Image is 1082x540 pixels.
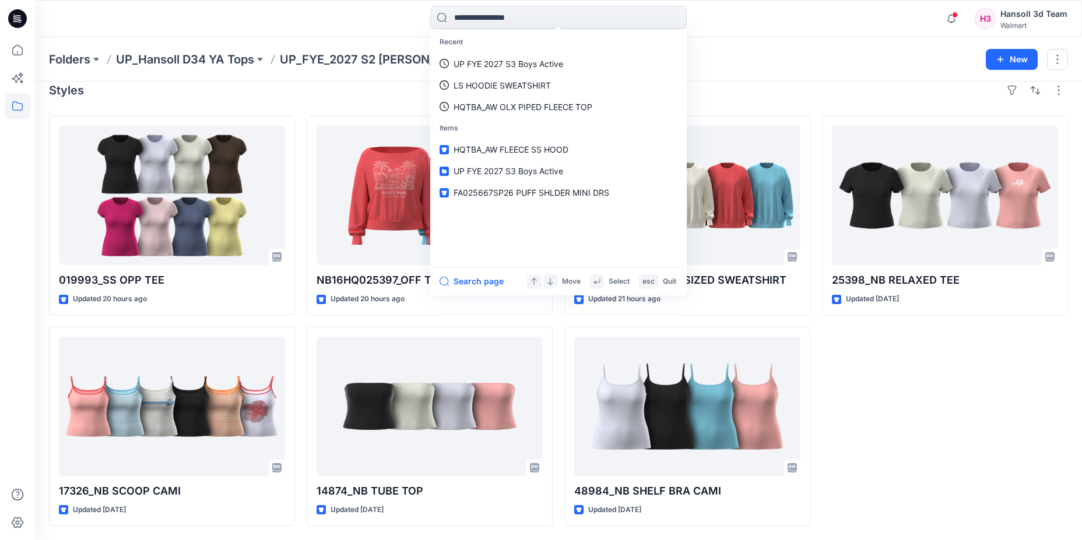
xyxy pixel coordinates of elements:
[331,293,405,305] p: Updated 20 hours ago
[574,483,800,499] p: 48984_NB SHELF BRA CAMI
[116,51,254,68] a: UP_Hansoll D34 YA Tops
[317,483,543,499] p: 14874_NB TUBE TOP
[59,272,285,288] p: 019993_SS OPP TEE
[562,276,581,288] p: Move
[1000,21,1067,30] div: Walmart
[49,51,90,68] a: Folders
[454,58,563,70] p: UP FYE 2027 S3 Boys Active
[454,188,609,197] span: FA025667SP26 PUFF SHLDER MINI DRS
[433,160,684,182] a: UP FYE 2027 S3 Boys Active
[574,272,800,288] p: HQ262254_ NB OVERSIZED SWEATSHIRT
[59,483,285,499] p: 17326_NB SCOOP CAMI
[433,31,684,53] p: Recent
[588,504,641,516] p: Updated [DATE]
[642,276,655,288] p: esc
[73,293,147,305] p: Updated 20 hours ago
[433,139,684,160] a: HQTBA_AW FLEECE SS HOOD
[59,337,285,476] a: 17326_NB SCOOP CAMI
[317,272,543,288] p: NB16HQ025397_OFF THE SHOULDER SW
[454,101,592,113] p: HQTBA_AW OLX PIPED FLEECE TOP
[1000,7,1067,21] div: Hansoll 3d Team
[609,276,630,288] p: Select
[440,274,504,288] button: Search page
[588,293,661,305] p: Updated 21 hours ago
[49,83,84,97] h4: Styles
[59,126,285,265] a: 019993_SS OPP TEE
[73,504,126,516] p: Updated [DATE]
[433,96,684,118] a: HQTBA_AW OLX PIPED FLEECE TOP
[454,166,563,176] span: UP FYE 2027 S3 Boys Active
[574,337,800,476] a: 48984_NB SHELF BRA CAMI
[832,126,1058,265] a: 25398_NB RELAXED TEE
[986,49,1038,70] button: New
[832,272,1058,288] p: 25398_NB RELAXED TEE
[663,276,676,288] p: Quit
[454,144,568,154] span: HQTBA_AW FLEECE SS HOOD
[454,79,551,91] p: LS HOODIE SWEATSHIRT
[846,293,899,305] p: Updated [DATE]
[317,126,543,265] a: NB16HQ025397_OFF THE SHOULDER SW
[975,8,996,29] div: H3
[433,53,684,75] a: UP FYE 2027 S3 Boys Active
[280,51,589,68] p: UP_FYE_2027 S2 [PERSON_NAME] YA Tops and Dresses
[433,75,684,96] a: LS HOODIE SWEATSHIRT
[433,182,684,203] a: FA025667SP26 PUFF SHLDER MINI DRS
[331,504,384,516] p: Updated [DATE]
[317,337,543,476] a: 14874_NB TUBE TOP
[433,118,684,139] p: Items
[574,126,800,265] a: HQ262254_ NB OVERSIZED SWEATSHIRT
